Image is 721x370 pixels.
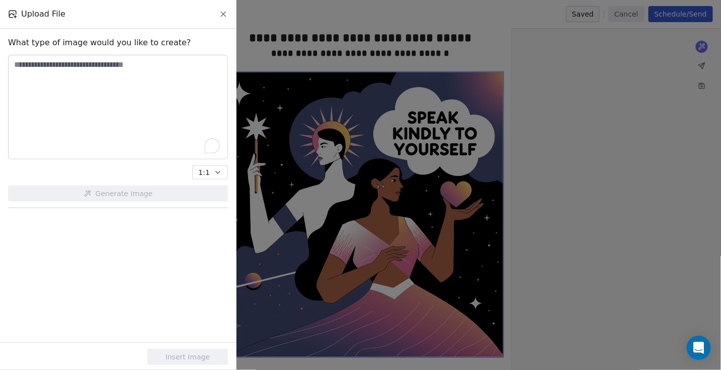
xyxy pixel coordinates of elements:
button: Generate Image [8,186,228,202]
div: Open Intercom Messenger [687,336,711,360]
button: Insert Image [147,349,228,365]
span: Upload File [21,8,65,20]
span: 1:1 [198,167,210,178]
span: What type of image would you like to create? [8,37,191,49]
textarea: To enrich screen reader interactions, please activate Accessibility in Grammarly extension settings [9,55,227,159]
